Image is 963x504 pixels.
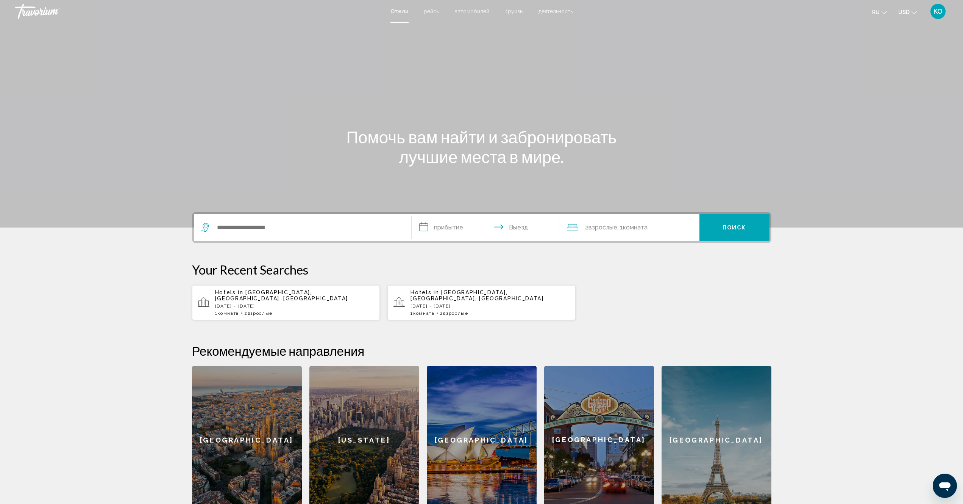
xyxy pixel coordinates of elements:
a: Travorium [15,4,383,19]
button: Change currency [898,6,917,17]
span: [GEOGRAPHIC_DATA], [GEOGRAPHIC_DATA], [GEOGRAPHIC_DATA] [410,289,543,301]
div: Search widget [194,214,769,241]
a: Круизы [504,8,523,14]
span: Комната [217,311,239,316]
span: 1 [215,311,239,316]
h1: Помочь вам найти и забронировать лучшие места в мире. [340,127,624,166]
button: Поиск [699,214,769,241]
a: автомобилей [455,8,489,14]
span: ru [872,9,880,15]
span: 1 [410,311,434,316]
span: USD [898,9,910,15]
p: [DATE] - [DATE] [410,303,570,309]
iframe: Schaltfläche zum Öffnen des Messaging-Fensters [933,474,957,498]
span: 2 [440,311,468,316]
span: Комната [413,311,435,316]
h2: Рекомендуемые направления [192,343,771,358]
button: Travelers: 2 adults, 0 children [559,214,699,241]
button: User Menu [928,3,948,19]
button: Hotels in [GEOGRAPHIC_DATA], [GEOGRAPHIC_DATA], [GEOGRAPHIC_DATA][DATE] - [DATE]1Комната2Взрослые [192,285,380,320]
span: Поиск [723,225,746,231]
a: деятельность [538,8,573,14]
button: Hotels in [GEOGRAPHIC_DATA], [GEOGRAPHIC_DATA], [GEOGRAPHIC_DATA][DATE] - [DATE]1Комната2Взрослые [387,285,576,320]
p: Your Recent Searches [192,262,771,277]
span: [GEOGRAPHIC_DATA], [GEOGRAPHIC_DATA], [GEOGRAPHIC_DATA] [215,289,348,301]
span: Взрослые [248,311,273,316]
button: Check in and out dates [412,214,559,241]
span: , 1 [617,222,648,233]
span: Hotels in [215,289,243,295]
a: рейсы [424,8,440,14]
span: Hotels in [410,289,439,295]
a: Отели [390,8,409,14]
button: Change language [872,6,887,17]
p: [DATE] - [DATE] [215,303,374,309]
span: KO [933,8,943,15]
span: Комната [623,224,648,231]
span: 2 [244,311,273,316]
span: Взрослые [588,224,617,231]
span: Взрослые [443,311,468,316]
span: 2 [585,222,617,233]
